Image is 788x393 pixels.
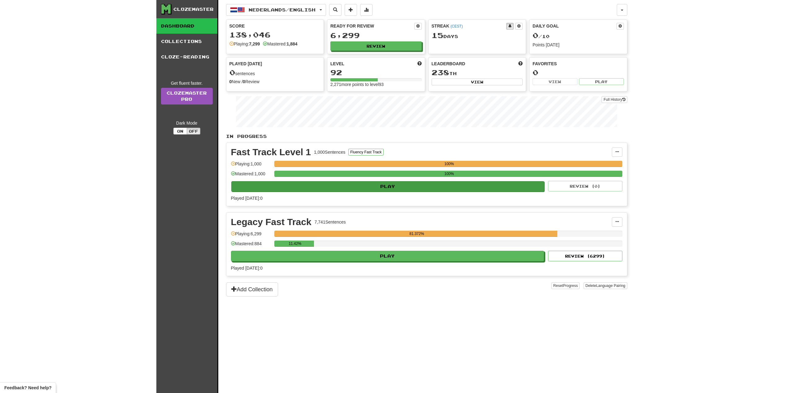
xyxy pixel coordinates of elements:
[551,282,580,289] button: ResetProgress
[432,68,449,77] span: 238
[231,251,544,261] button: Play
[432,31,443,40] span: 15
[249,41,260,46] strong: 7,299
[229,68,235,77] span: 0
[360,4,372,16] button: More stats
[432,79,523,85] button: View
[231,147,311,157] div: Fast Track Level 1
[533,34,550,39] span: / 10
[432,69,523,77] div: th
[156,18,217,34] a: Dashboard
[432,32,523,40] div: Day s
[276,161,622,167] div: 100%
[231,241,271,251] div: Mastered: 884
[602,96,627,103] button: Full History
[231,171,271,181] div: Mastered: 1,000
[518,61,523,67] span: This week in points, UTC
[226,133,627,139] p: In Progress
[229,23,321,29] div: Score
[432,23,507,29] div: Streak
[563,284,578,288] span: Progress
[229,79,232,84] strong: 0
[263,41,297,47] div: Mastered:
[276,171,622,177] div: 100%
[330,32,422,39] div: 6,299
[187,128,200,135] button: Off
[533,61,624,67] div: Favorites
[533,78,577,85] button: View
[173,128,187,135] button: On
[330,69,422,76] div: 92
[276,231,557,237] div: 81.372%
[231,196,263,201] span: Played [DATE]: 0
[276,241,314,247] div: 11.42%
[161,80,213,86] div: Get fluent faster.
[229,79,321,85] div: New / Review
[330,23,414,29] div: Ready for Review
[579,78,624,85] button: Play
[229,41,260,47] div: Playing:
[533,23,616,30] div: Daily Goal
[315,219,346,225] div: 7,741 Sentences
[156,49,217,65] a: Cloze-Reading
[226,4,326,16] button: Nederlands/English
[243,79,245,84] strong: 0
[330,61,344,67] span: Level
[432,61,465,67] span: Leaderboard
[348,149,383,156] button: Fluency Fast Track
[533,31,538,40] span: 0
[451,24,463,28] a: (CEST)
[161,88,213,105] a: ClozemasterPro
[417,61,422,67] span: Score more points to level up
[231,161,271,171] div: Playing: 1,000
[226,282,278,297] button: Add Collection
[584,282,627,289] button: DeleteLanguage Pairing
[330,81,422,88] div: 2,271 more points to level 93
[4,385,51,391] span: Open feedback widget
[329,4,342,16] button: Search sentences
[533,69,624,76] div: 0
[229,69,321,77] div: sentences
[548,181,622,191] button: Review (0)
[249,7,316,12] span: Nederlands / English
[173,6,214,12] div: Clozemaster
[314,149,345,155] div: 1,000 Sentences
[231,181,545,192] button: Play
[231,266,263,271] span: Played [DATE]: 0
[330,41,422,51] button: Review
[345,4,357,16] button: Add sentence to collection
[533,42,624,48] div: Points [DATE]
[231,231,271,241] div: Playing: 6,299
[287,41,298,46] strong: 1,884
[229,31,321,39] div: 138,046
[548,251,622,261] button: Review (6299)
[156,34,217,49] a: Collections
[596,284,625,288] span: Language Pairing
[231,217,311,227] div: Legacy Fast Track
[229,61,262,67] span: Played [DATE]
[161,120,213,126] div: Dark Mode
